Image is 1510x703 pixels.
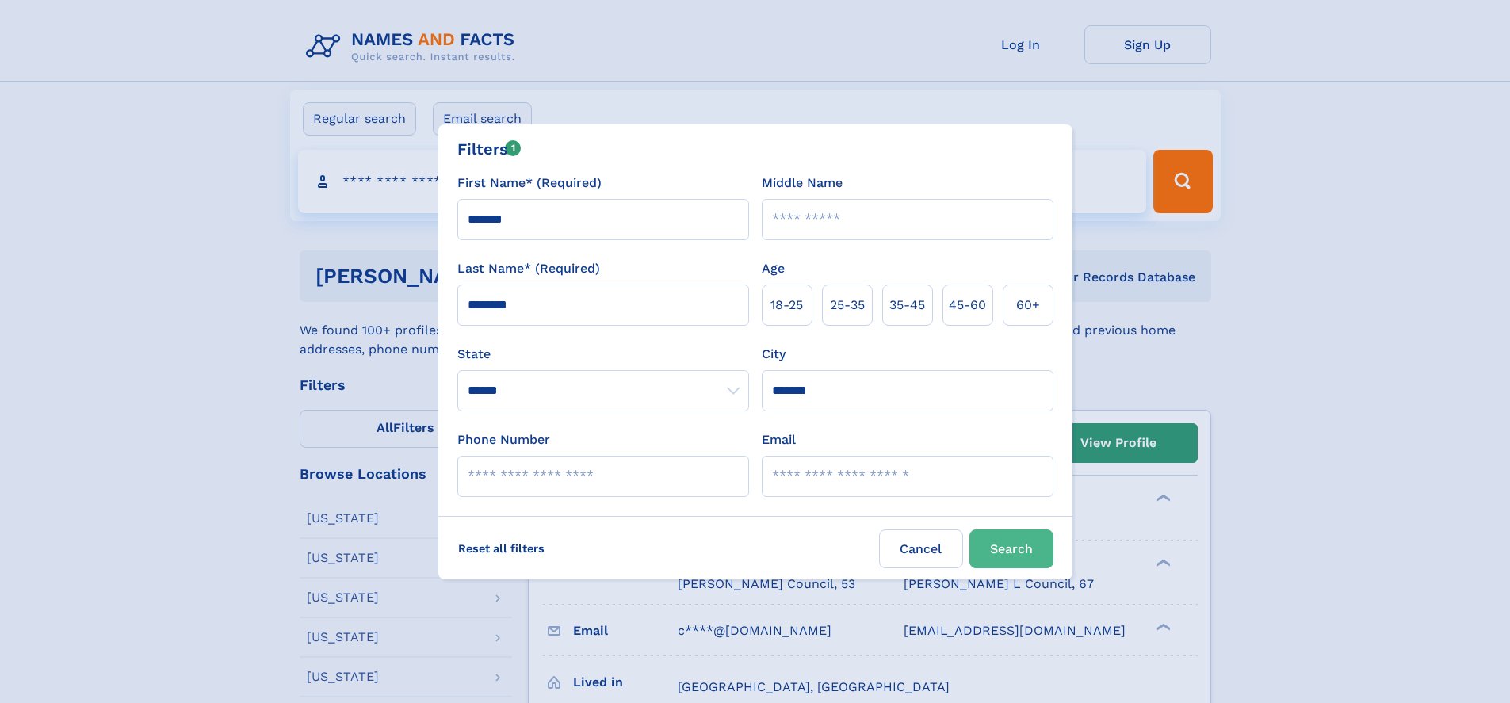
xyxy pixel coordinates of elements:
[457,259,600,278] label: Last Name* (Required)
[830,296,865,315] span: 25‑35
[457,137,522,161] div: Filters
[762,174,843,193] label: Middle Name
[448,529,555,567] label: Reset all filters
[762,345,786,364] label: City
[949,296,986,315] span: 45‑60
[969,529,1053,568] button: Search
[770,296,803,315] span: 18‑25
[1016,296,1040,315] span: 60+
[889,296,925,315] span: 35‑45
[762,259,785,278] label: Age
[457,430,550,449] label: Phone Number
[762,430,796,449] label: Email
[879,529,963,568] label: Cancel
[457,345,749,364] label: State
[457,174,602,193] label: First Name* (Required)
